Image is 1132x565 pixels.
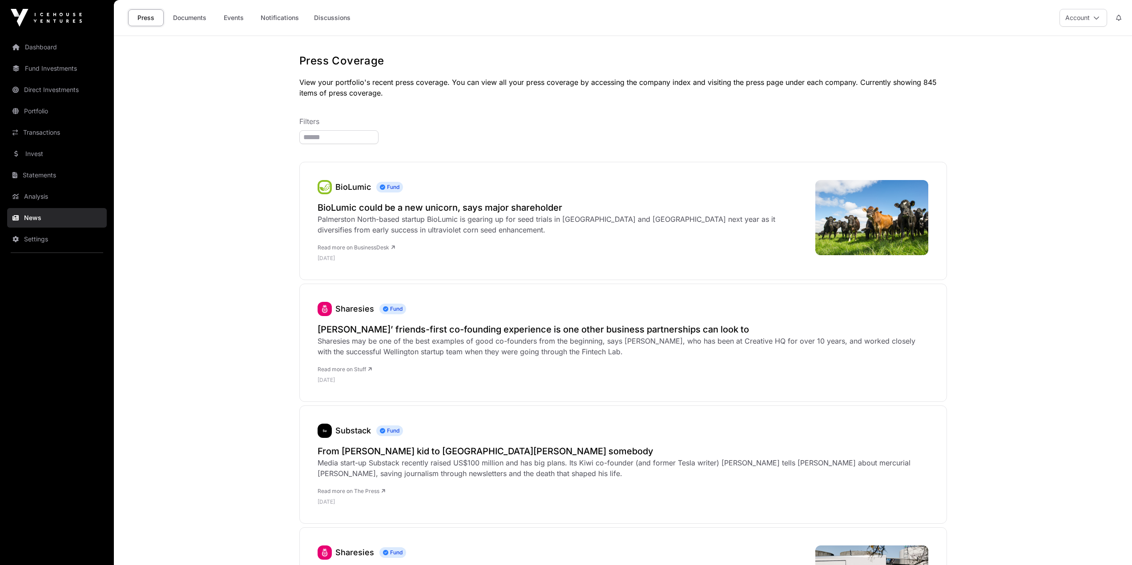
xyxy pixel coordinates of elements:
[318,336,929,357] div: Sharesies may be one of the best examples of good co-founders from the beginning, says [PERSON_NA...
[318,424,332,438] a: Substack
[1088,522,1132,565] iframe: Chat Widget
[815,180,929,255] img: Landscape-shot-of-cows-of-farm-L.jpg
[308,9,356,26] a: Discussions
[376,182,403,192] span: Fund
[318,457,929,479] div: Media start-up Substack recently raised US$100 million and has big plans. Its Kiwi co-founder (an...
[335,548,374,557] a: Sharesies
[7,187,107,206] a: Analysis
[7,144,107,164] a: Invest
[318,488,385,494] a: Read more on The Press
[318,302,332,316] img: sharesies_logo.jpeg
[7,208,107,228] a: News
[318,180,332,194] img: 0_ooS1bY_400x400.png
[318,201,806,214] a: BioLumic could be a new unicorn, says major shareholder
[379,304,406,314] span: Fund
[255,9,305,26] a: Notifications
[318,180,332,194] a: BioLumic
[379,547,406,558] span: Fund
[7,165,107,185] a: Statements
[318,545,332,560] a: Sharesies
[335,426,371,435] a: Substack
[11,9,82,27] img: Icehouse Ventures Logo
[335,304,374,313] a: Sharesies
[318,445,929,457] a: From [PERSON_NAME] kid to [GEOGRAPHIC_DATA][PERSON_NAME] somebody
[167,9,212,26] a: Documents
[318,366,372,373] a: Read more on Stuff
[299,116,947,127] p: Filters
[318,244,395,251] a: Read more on BusinessDesk
[318,323,929,336] a: [PERSON_NAME]’ friends-first co-founding experience is one other business partnerships can look to
[335,182,371,192] a: BioLumic
[299,54,947,68] h1: Press Coverage
[7,123,107,142] a: Transactions
[1059,9,1107,27] button: Account
[216,9,251,26] a: Events
[7,80,107,100] a: Direct Investments
[7,229,107,249] a: Settings
[318,302,332,316] a: Sharesies
[318,255,806,262] p: [DATE]
[299,77,947,98] p: View your portfolio's recent press coverage. You can view all your press coverage by accessing th...
[376,425,403,436] span: Fund
[7,59,107,78] a: Fund Investments
[318,214,806,235] div: Palmerston North-based startup BioLumic is gearing up for seed trials in [GEOGRAPHIC_DATA] and [G...
[318,424,332,438] img: substack435.png
[318,377,929,384] p: [DATE]
[128,9,164,26] a: Press
[318,545,332,560] img: sharesies_logo.jpeg
[7,37,107,57] a: Dashboard
[318,498,929,505] p: [DATE]
[7,101,107,121] a: Portfolio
